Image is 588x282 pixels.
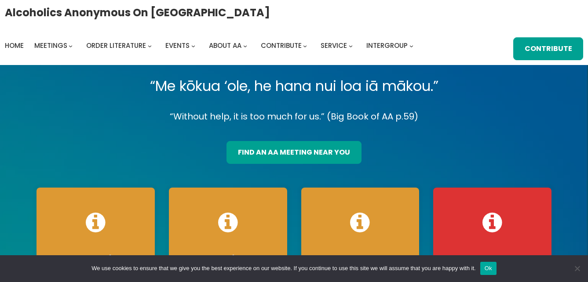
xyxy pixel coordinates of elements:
button: Service submenu [349,43,353,47]
h4: OIG Basics [45,253,146,267]
span: Meetings [34,41,67,50]
a: Service [321,40,347,52]
a: Meetings [34,40,67,52]
a: Contribute [261,40,302,52]
a: Home [5,40,24,52]
h4: We Need Web Techs! [442,253,543,280]
span: Contribute [261,41,302,50]
h4: OIG Reports [310,253,411,267]
p: “Me kōkua ‘ole, he hana nui loa iā mākou.” [29,74,559,98]
p: “Without help, it is too much for us.” (Big Book of AA p.59) [29,109,559,124]
button: Meetings submenu [69,43,73,47]
a: Events [165,40,190,52]
a: Alcoholics Anonymous on [GEOGRAPHIC_DATA] [5,3,270,22]
span: No [573,264,581,273]
span: We use cookies to ensure that we give you the best experience on our website. If you continue to ... [91,264,475,273]
span: About AA [209,41,241,50]
button: Contribute submenu [303,43,307,47]
button: About AA submenu [243,43,247,47]
span: Intergroup [366,41,408,50]
button: Events submenu [191,43,195,47]
span: Order Literature [86,41,146,50]
a: Contribute [513,37,583,60]
span: Home [5,41,24,50]
span: Service [321,41,347,50]
nav: Intergroup [5,40,416,52]
a: find an aa meeting near you [226,141,361,164]
a: Intergroup [366,40,408,52]
button: Order Literature submenu [148,43,152,47]
button: Intergroup submenu [409,43,413,47]
a: About AA [209,40,241,52]
span: Events [165,41,190,50]
button: Ok [480,262,497,275]
h4: Service [178,253,278,267]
